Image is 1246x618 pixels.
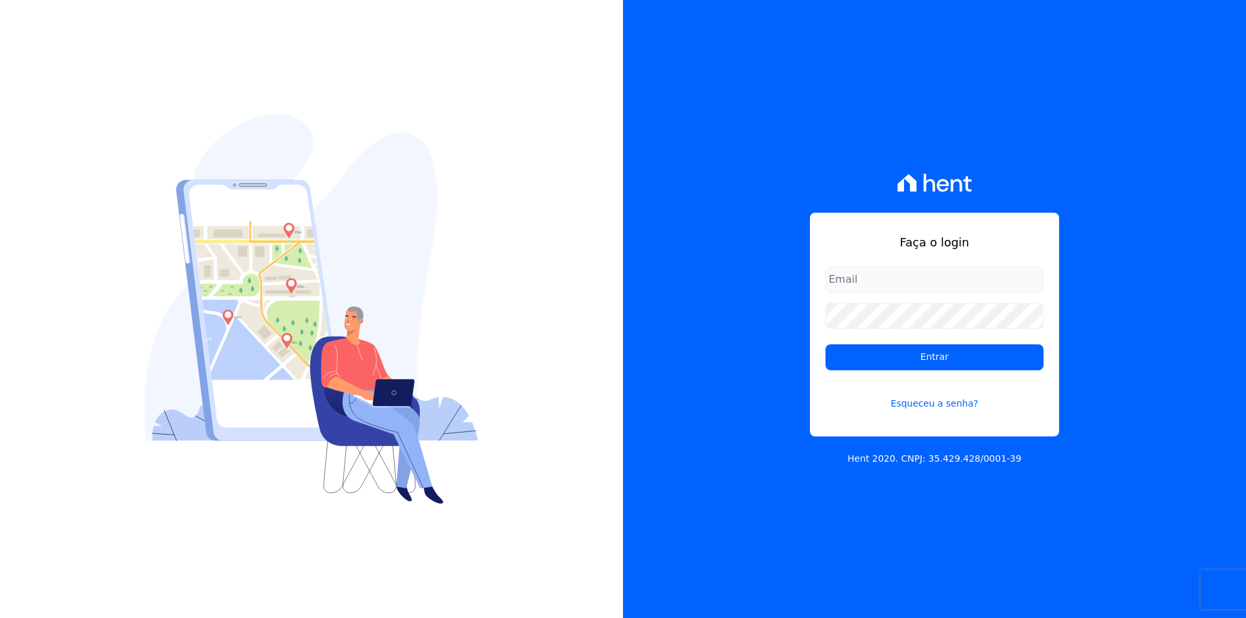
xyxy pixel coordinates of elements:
img: Login [145,114,478,504]
a: Esqueceu a senha? [825,381,1044,410]
input: Entrar [825,344,1044,370]
input: Email [825,267,1044,292]
h1: Faça o login [825,233,1044,251]
p: Hent 2020. CNPJ: 35.429.428/0001-39 [848,452,1021,466]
